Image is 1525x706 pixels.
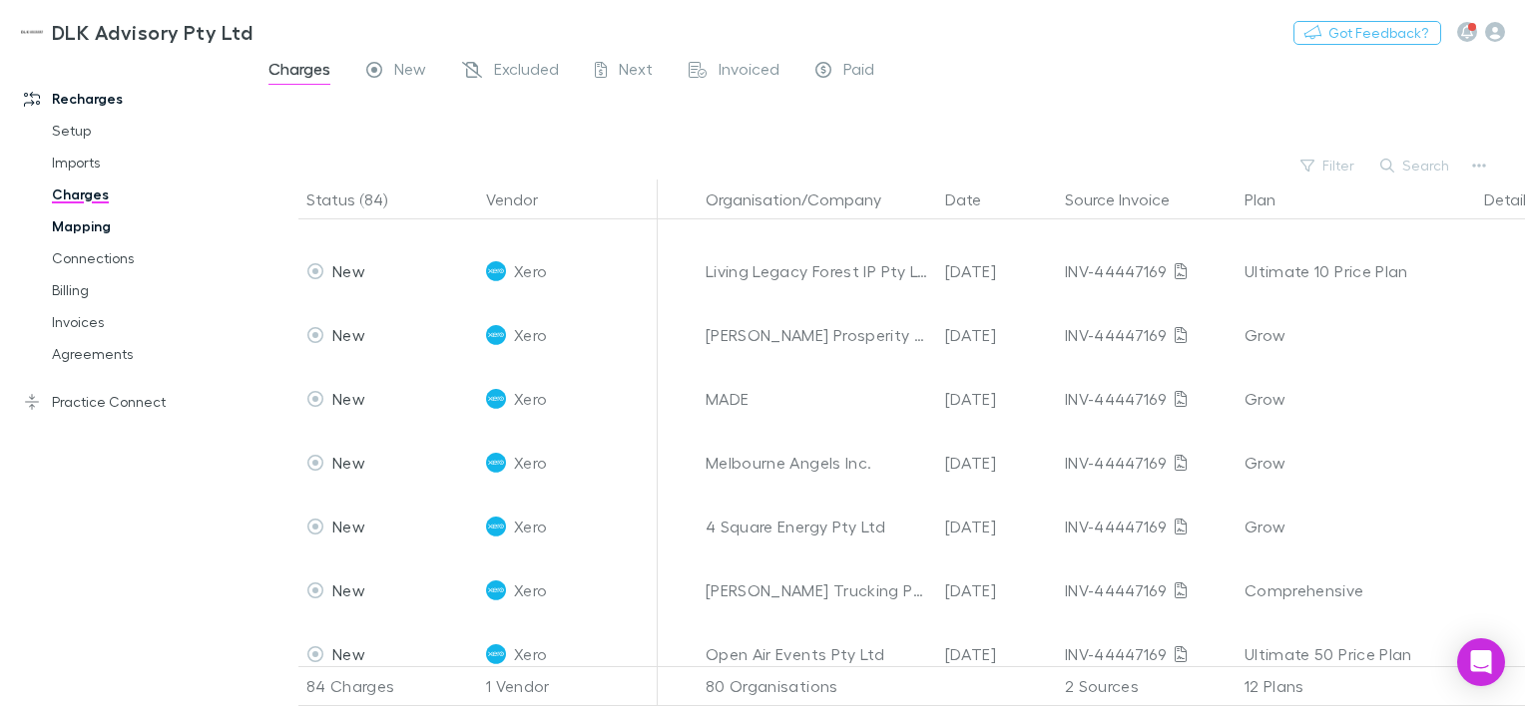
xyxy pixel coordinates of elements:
[332,517,365,535] span: New
[306,179,411,219] button: Status (84)
[1065,558,1229,622] div: INV-44447169
[1057,666,1237,706] div: 2 Sources
[478,666,658,706] div: 1 Vendor
[1065,179,1194,219] button: Source Invoice
[706,431,929,495] div: Melbourne Angels Inc.
[332,389,365,408] span: New
[332,644,365,663] span: New
[1245,303,1468,367] div: Grow
[4,386,261,418] a: Practice Connect
[268,59,330,85] span: Charges
[394,59,426,85] span: New
[1245,179,1299,219] button: Plan
[332,325,365,344] span: New
[937,558,1057,622] div: [DATE]
[1065,495,1229,558] div: INV-44447169
[32,147,261,178] a: Imports
[298,666,478,706] div: 84 Charges
[8,8,264,56] a: DLK Advisory Pty Ltd
[514,239,547,303] span: Xero
[937,303,1057,367] div: [DATE]
[486,580,506,600] img: Xero's Logo
[706,367,929,431] div: MADE
[698,666,937,706] div: 80 Organisations
[1065,622,1229,686] div: INV-44447169
[486,261,506,281] img: Xero's Logo
[1245,495,1468,558] div: Grow
[1293,21,1441,45] button: Got Feedback?
[32,242,261,274] a: Connections
[20,20,44,44] img: DLK Advisory Pty Ltd's Logo
[1065,303,1229,367] div: INV-44447169
[719,59,779,85] span: Invoiced
[32,210,261,242] a: Mapping
[32,274,261,306] a: Billing
[1290,154,1366,177] button: Filter
[937,622,1057,686] div: [DATE]
[945,179,1005,219] button: Date
[1245,239,1468,303] div: Ultimate 10 Price Plan
[1457,638,1505,686] div: Open Intercom Messenger
[332,580,365,599] span: New
[706,622,929,686] div: Open Air Events Pty Ltd
[514,495,547,558] span: Xero
[1245,367,1468,431] div: Grow
[52,20,253,44] h3: DLK Advisory Pty Ltd
[332,453,365,472] span: New
[486,517,506,536] img: Xero's Logo
[937,495,1057,558] div: [DATE]
[514,303,547,367] span: Xero
[706,239,929,303] div: Living Legacy Forest IP Pty Ltd
[1065,431,1229,495] div: INV-44447169
[486,453,506,473] img: Xero's Logo
[32,178,261,210] a: Charges
[1245,622,1468,686] div: Ultimate 50 Price Plan
[514,431,547,495] span: Xero
[1245,558,1468,622] div: Comprehensive
[494,59,559,85] span: Excluded
[1370,154,1461,177] button: Search
[706,495,929,558] div: 4 Square Energy Pty Ltd
[937,431,1057,495] div: [DATE]
[1245,431,1468,495] div: Grow
[706,303,929,367] div: [PERSON_NAME] Prosperity Pty Ltd
[486,179,562,219] button: Vendor
[843,59,874,85] span: Paid
[4,83,261,115] a: Recharges
[937,239,1057,303] div: [DATE]
[514,622,547,686] span: Xero
[1237,666,1476,706] div: 12 Plans
[486,644,506,664] img: Xero's Logo
[619,59,653,85] span: Next
[1065,367,1229,431] div: INV-44447169
[32,338,261,370] a: Agreements
[706,558,929,622] div: [PERSON_NAME] Trucking Pty Ltd
[32,306,261,338] a: Invoices
[486,325,506,345] img: Xero's Logo
[486,389,506,409] img: Xero's Logo
[514,558,547,622] span: Xero
[1065,239,1229,303] div: INV-44447169
[706,179,905,219] button: Organisation/Company
[32,115,261,147] a: Setup
[332,261,365,280] span: New
[937,367,1057,431] div: [DATE]
[514,367,547,431] span: Xero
